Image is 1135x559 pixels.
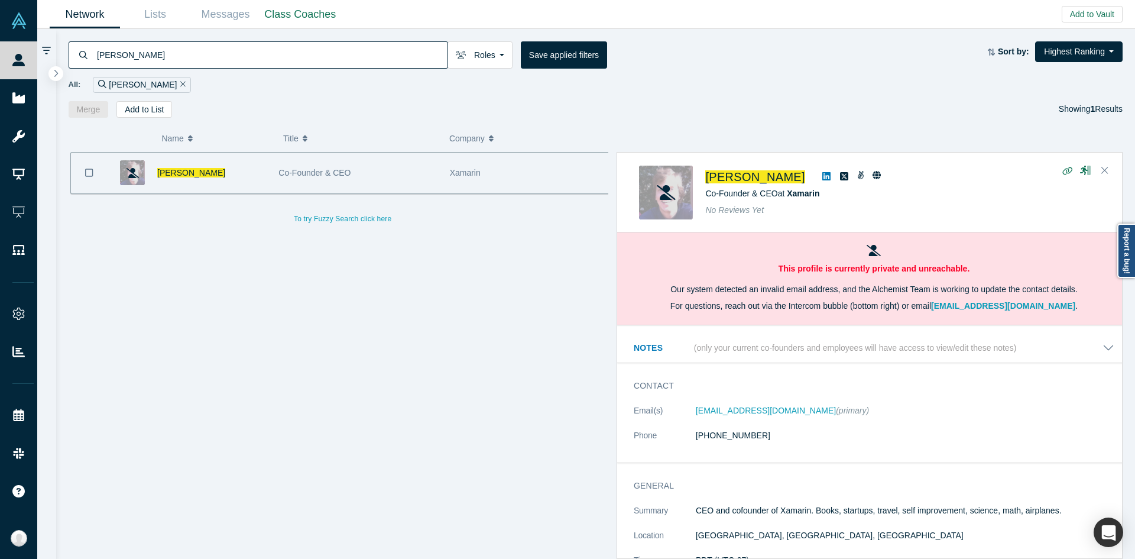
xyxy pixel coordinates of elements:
[50,1,120,28] a: Network
[1062,6,1123,22] button: Add to Vault
[634,380,1098,392] h3: Contact
[261,1,340,28] a: Class Coaches
[1059,101,1123,118] div: Showing
[634,283,1114,296] p: Our system detected an invalid email address, and the Alchemist Team is working to update the con...
[696,505,1114,517] p: CEO and cofounder of Xamarin. Books, startups, travel, self improvement, science, math, airplanes.
[1035,41,1123,62] button: Highest Ranking
[634,342,1114,354] button: Notes (only your current co-founders and employees will have access to view/edit these notes)
[1117,224,1135,278] a: Report a bug!
[634,429,696,454] dt: Phone
[449,126,603,151] button: Company
[1096,161,1114,180] button: Close
[696,406,836,415] a: [EMAIL_ADDRESS][DOMAIN_NAME]
[278,168,351,177] span: Co-Founder & CEO
[11,530,27,547] img: Anna Sanchez's Account
[634,342,692,354] h3: Notes
[634,405,696,429] dt: Email(s)
[705,170,805,183] a: [PERSON_NAME]
[11,12,27,29] img: Alchemist Vault Logo
[998,47,1029,56] strong: Sort by:
[116,101,172,118] button: Add to List
[69,79,81,91] span: All:
[634,505,696,529] dt: Summary
[1091,104,1123,114] span: Results
[161,126,271,151] button: Name
[634,263,1114,275] p: This profile is currently private and unreachable.
[450,168,481,177] span: Xamarin
[634,480,1098,492] h3: General
[1091,104,1095,114] strong: 1
[787,189,819,198] a: Xamarin
[190,1,261,28] a: Messages
[447,41,513,69] button: Roles
[931,301,1075,311] a: [EMAIL_ADDRESS][DOMAIN_NAME]
[634,529,696,554] dt: Location
[521,41,607,69] button: Save applied filters
[157,168,225,177] a: [PERSON_NAME]
[69,101,109,118] button: Merge
[71,153,108,193] button: Bookmark
[286,211,400,227] button: To try Fuzzy Search click here
[694,343,1017,353] p: (only your current co-founders and employees will have access to view/edit these notes)
[705,189,819,198] span: Co-Founder & CEO at
[161,126,183,151] span: Name
[696,431,770,440] a: [PHONE_NUMBER]
[120,1,190,28] a: Lists
[705,205,764,215] span: No Reviews Yet
[836,406,869,415] span: (primary)
[696,529,1114,542] dd: [GEOGRAPHIC_DATA], [GEOGRAPHIC_DATA], [GEOGRAPHIC_DATA]
[634,300,1114,312] p: For questions, reach out via the Intercom bubble (bottom right) or email .
[283,126,437,151] button: Title
[96,41,447,69] input: Search by name, title, company, summary, expertise, investment criteria or topics of focus
[177,78,186,92] button: Remove Filter
[283,126,299,151] span: Title
[449,126,485,151] span: Company
[93,77,191,93] div: [PERSON_NAME]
